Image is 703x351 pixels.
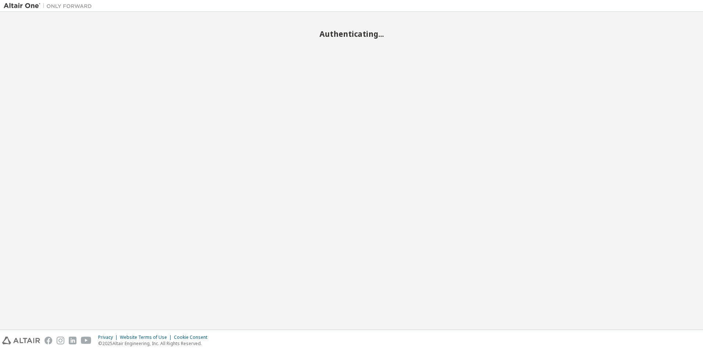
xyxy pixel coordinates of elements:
[69,337,76,344] img: linkedin.svg
[4,29,699,39] h2: Authenticating...
[120,334,174,340] div: Website Terms of Use
[98,334,120,340] div: Privacy
[57,337,64,344] img: instagram.svg
[44,337,52,344] img: facebook.svg
[81,337,92,344] img: youtube.svg
[4,2,96,10] img: Altair One
[2,337,40,344] img: altair_logo.svg
[174,334,212,340] div: Cookie Consent
[98,340,212,347] p: © 2025 Altair Engineering, Inc. All Rights Reserved.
